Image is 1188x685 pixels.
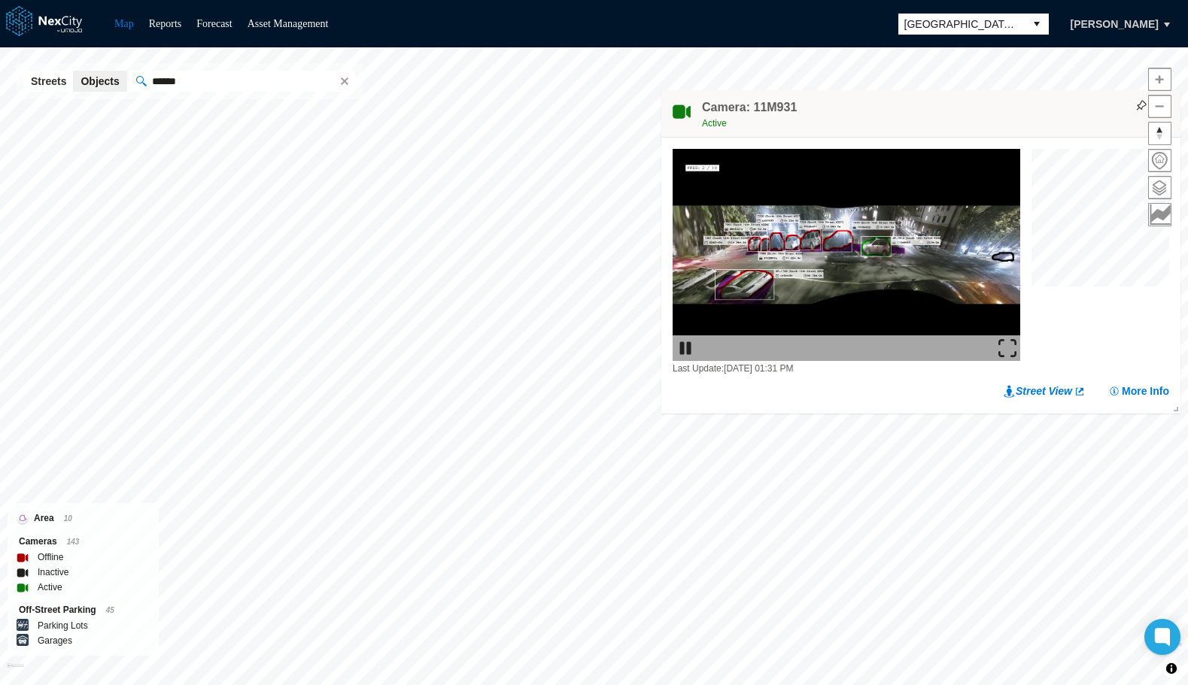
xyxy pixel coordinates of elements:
span: 10 [64,514,72,523]
span: More Info [1122,383,1169,399]
div: Area [19,511,147,526]
span: Zoom out [1149,95,1171,117]
button: Streets [23,71,74,92]
img: expand [998,339,1016,357]
span: Streets [31,74,66,89]
label: Garages [38,633,72,648]
label: Inactive [38,565,68,580]
span: Toggle attribution [1167,660,1176,677]
span: Zoom in [1149,68,1171,90]
img: video [673,149,1020,361]
button: Zoom in [1148,68,1171,91]
a: Mapbox homepage [7,663,24,680]
span: [GEOGRAPHIC_DATA][PERSON_NAME] [904,17,1019,32]
button: More Info [1108,383,1169,399]
a: Forecast [196,18,232,29]
span: clear [334,71,355,92]
span: [PERSON_NAME] [1071,17,1159,32]
a: Reports [149,18,182,29]
span: Street View [1016,383,1072,399]
button: Toggle attribution [1162,659,1180,677]
button: Key metrics [1148,203,1171,226]
canvas: Map [1032,149,1177,295]
label: Active [38,580,62,595]
button: Layers management [1148,176,1171,199]
div: Last Update: [DATE] 01:31 PM [673,361,1020,376]
button: [PERSON_NAME] [1055,11,1174,37]
a: Street View [1004,383,1086,399]
span: Objects [81,74,119,89]
label: Parking Lots [38,618,88,633]
label: Offline [38,550,63,565]
button: Objects [73,71,126,92]
button: Zoom out [1148,95,1171,118]
button: Reset bearing to north [1148,122,1171,145]
button: select [1025,14,1049,35]
h4: Camera: 11M931 [702,99,797,116]
a: Map [114,18,134,29]
a: Asset Management [248,18,329,29]
div: Off-Street Parking [19,602,147,618]
button: Home [1148,149,1171,172]
img: svg%3e [1136,100,1147,111]
span: 143 [67,538,80,546]
div: Cameras [19,534,147,550]
span: Reset bearing to north [1149,123,1171,144]
img: play [676,339,694,357]
span: Active [702,118,727,129]
span: 45 [106,606,114,614]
